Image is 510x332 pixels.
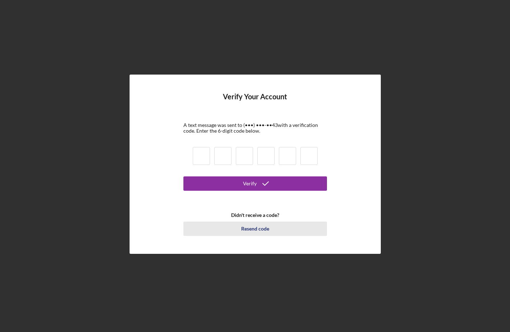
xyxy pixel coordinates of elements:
b: Didn't receive a code? [231,212,279,218]
button: Verify [183,176,327,191]
h4: Verify Your Account [223,93,287,112]
div: Resend code [241,222,269,236]
button: Resend code [183,222,327,236]
div: A text message was sent to (•••) •••-•• 43 with a verification code. Enter the 6-digit code below. [183,122,327,134]
div: Verify [243,176,257,191]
